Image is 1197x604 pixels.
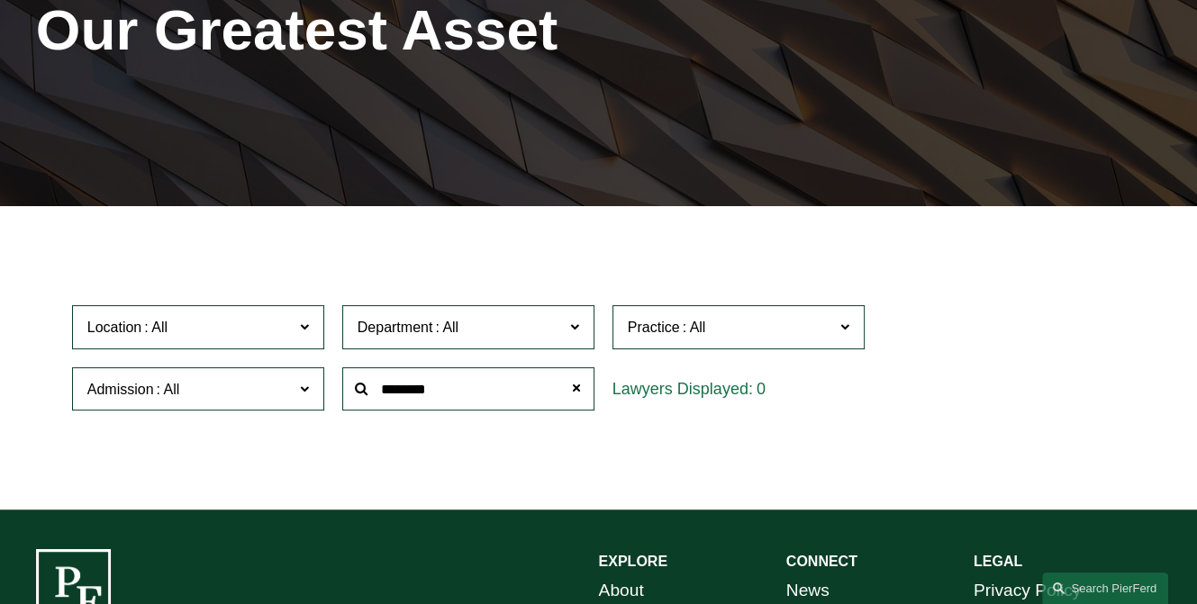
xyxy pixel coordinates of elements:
a: Search this site [1042,572,1168,604]
span: Practice [628,320,680,335]
strong: CONNECT [786,554,857,569]
span: Department [358,320,433,335]
span: Location [87,320,142,335]
span: Admission [87,382,154,397]
strong: EXPLORE [599,554,667,569]
span: 0 [757,380,766,398]
strong: LEGAL [974,554,1022,569]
